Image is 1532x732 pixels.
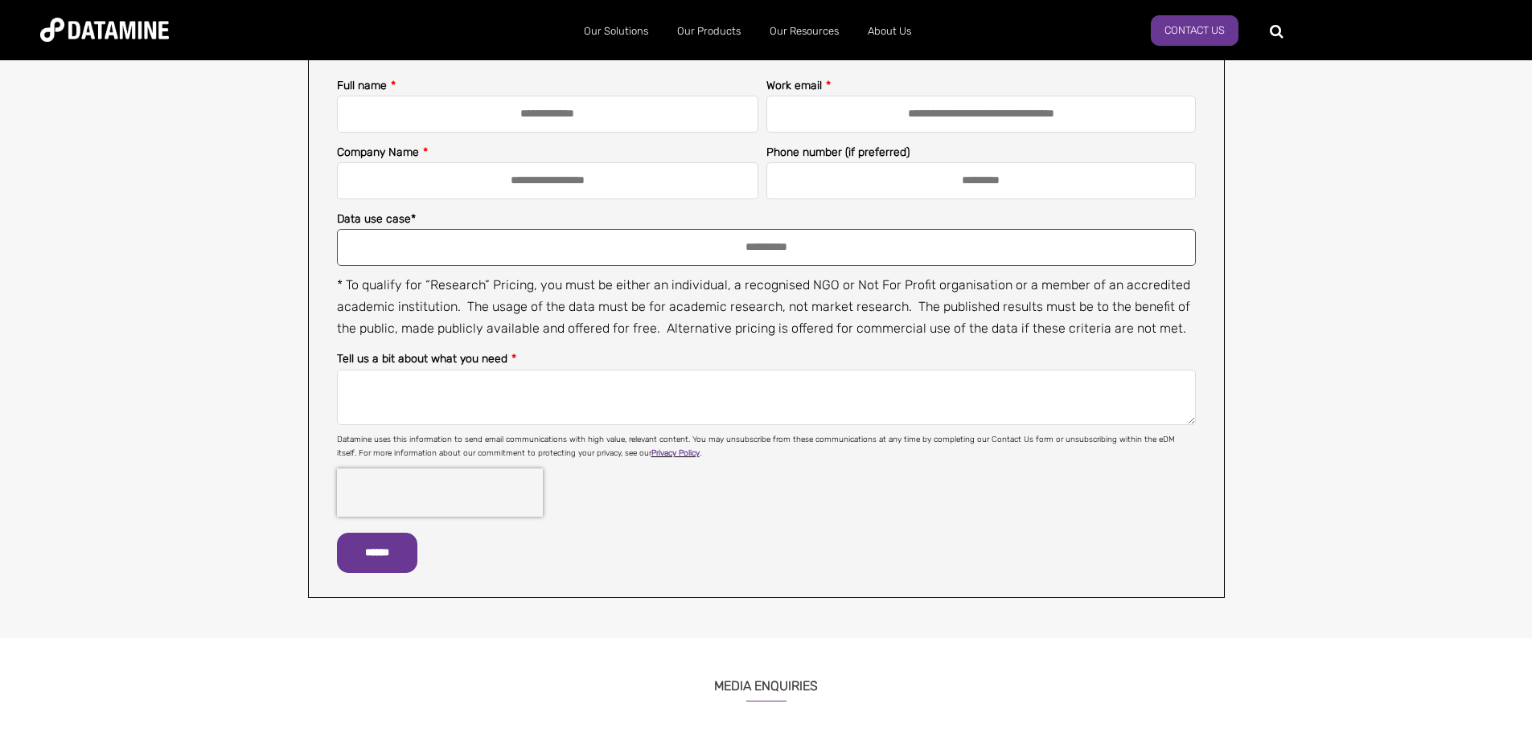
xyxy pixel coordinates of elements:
span: Company Name [337,145,419,159]
a: Our Solutions [569,10,663,52]
h3: MEDIA ENQUIRIES [308,658,1225,701]
img: Datamine [40,18,169,42]
span: Tell us a bit about what you need [337,352,507,366]
p: * To qualify for “Research” Pricing, you must be either an individual, a recognised NGO or Not Fo... [337,274,1196,340]
span: Full name [337,79,387,92]
a: Contact us [1151,15,1238,46]
a: Our Resources [755,10,853,52]
p: Datamine uses this information to send email communications with high value, relevant content. Yo... [337,433,1196,460]
span: Work email [766,79,822,92]
a: Privacy Policy [651,448,700,458]
a: Our Products [663,10,755,52]
a: About Us [853,10,926,52]
span: Data use case* [337,212,416,226]
span: Phone number (if preferred) [766,145,910,159]
iframe: reCAPTCHA [337,468,543,517]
